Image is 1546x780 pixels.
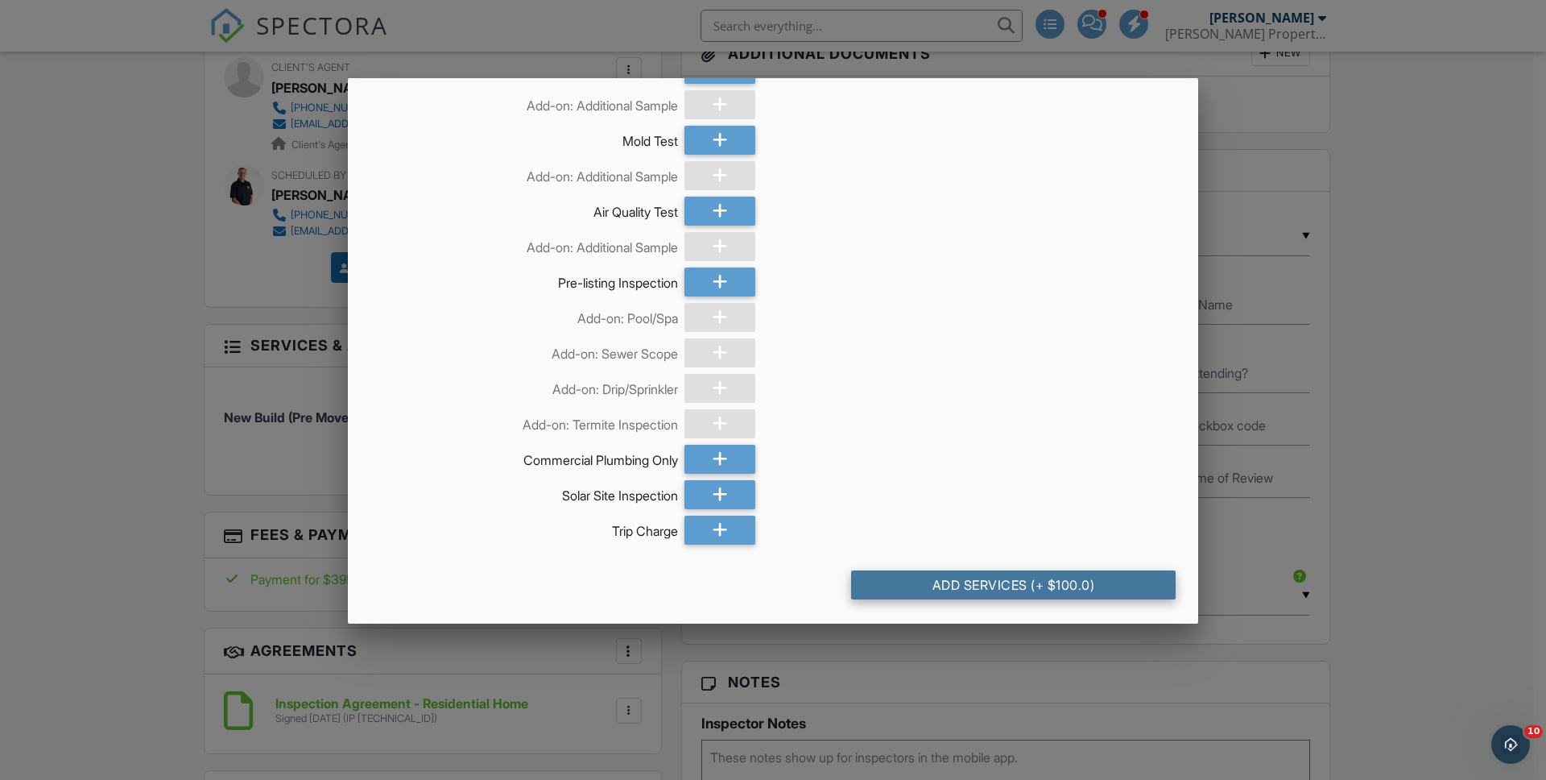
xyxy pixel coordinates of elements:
[370,409,678,434] div: Add-on: Termite Inspection
[370,445,678,469] div: Commercial Plumbing Only
[370,268,678,292] div: Pre-listing Inspection
[370,90,678,114] div: Add-on: Additional Sample
[370,480,678,504] div: Solar Site Inspection
[370,338,678,363] div: Add-on: Sewer Scope
[851,570,1176,600] div: Add Services (+ $100.0)
[370,232,678,256] div: Add-on: Additional Sample
[370,126,678,150] div: Mold Test
[370,303,678,327] div: Add-on: Pool/Spa
[370,197,678,221] div: Air Quality Test
[370,374,678,398] div: Add-on: Drip/Sprinkler
[370,161,678,185] div: Add-on: Additional Sample
[370,516,678,540] div: Trip Charge
[1491,725,1530,764] iframe: Intercom live chat
[1524,725,1543,738] span: 10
